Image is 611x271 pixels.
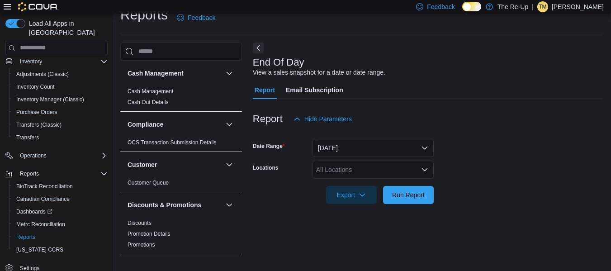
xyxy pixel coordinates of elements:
p: | [532,1,534,12]
div: Customer [120,177,242,192]
div: Discounts & Promotions [120,218,242,254]
a: Promotion Details [128,231,171,237]
span: Inventory [20,58,42,65]
span: Purchase Orders [16,109,57,116]
a: Purchase Orders [13,107,61,118]
a: [US_STATE] CCRS [13,244,67,255]
span: Run Report [392,190,425,200]
a: Dashboards [9,205,111,218]
a: BioTrack Reconciliation [13,181,76,192]
span: BioTrack Reconciliation [16,183,73,190]
div: Compliance [120,137,242,152]
label: Locations [253,164,279,171]
button: Inventory Count [9,81,111,93]
span: Inventory Manager (Classic) [16,96,84,103]
span: Canadian Compliance [13,194,108,204]
h3: Cash Management [128,69,184,78]
button: Reports [9,231,111,243]
button: Compliance [128,120,222,129]
button: Operations [16,150,50,161]
a: Reports [13,232,39,242]
button: Purchase Orders [9,106,111,119]
span: Operations [20,152,47,159]
a: Inventory Manager (Classic) [13,94,88,105]
span: Inventory [16,56,108,67]
button: Customer [128,160,222,169]
span: Inventory Count [13,81,108,92]
a: Canadian Compliance [13,194,73,204]
span: Purchase Orders [13,107,108,118]
a: Transfers [13,132,43,143]
div: Cash Management [120,86,242,111]
a: Dashboards [13,206,56,217]
a: Inventory Count [13,81,58,92]
button: Discounts & Promotions [128,200,222,209]
a: Transfers (Classic) [13,119,65,130]
span: BioTrack Reconciliation [13,181,108,192]
button: Inventory [16,56,46,67]
span: Operations [16,150,108,161]
a: Cash Out Details [128,99,169,105]
img: Cova [18,2,58,11]
span: Dashboards [16,208,52,215]
span: Export [332,186,371,204]
span: Transfers (Classic) [16,121,62,128]
div: View a sales snapshot for a date or date range. [253,68,385,77]
button: Metrc Reconciliation [9,218,111,231]
span: Canadian Compliance [16,195,70,203]
button: Open list of options [421,166,428,173]
button: Adjustments (Classic) [9,68,111,81]
button: Customer [224,159,235,170]
button: Cash Management [128,69,222,78]
span: Adjustments (Classic) [16,71,69,78]
button: Compliance [224,119,235,130]
button: Reports [16,168,43,179]
button: Run Report [383,186,434,204]
button: Canadian Compliance [9,193,111,205]
h1: Reports [120,6,168,24]
span: Inventory Count [16,83,55,90]
button: Transfers (Classic) [9,119,111,131]
p: The Re-Up [497,1,528,12]
button: Transfers [9,131,111,144]
span: Discounts [128,219,152,227]
h3: Report [253,114,283,124]
span: Promotion Details [128,230,171,238]
span: Cash Out Details [128,99,169,106]
span: Metrc Reconciliation [13,219,108,230]
span: Reports [16,168,108,179]
button: Next [253,43,264,53]
a: Adjustments (Classic) [13,69,72,80]
span: Transfers [13,132,108,143]
span: Reports [20,170,39,177]
button: Discounts & Promotions [224,200,235,210]
button: Reports [2,167,111,180]
span: Reports [16,233,35,241]
span: Feedback [427,2,455,11]
h3: Compliance [128,120,163,129]
label: Date Range [253,143,285,150]
a: Customer Queue [128,180,169,186]
span: Promotions [128,241,155,248]
a: Cash Management [128,88,173,95]
span: [US_STATE] CCRS [16,246,63,253]
span: Report [255,81,275,99]
button: Cash Management [224,68,235,79]
span: Feedback [188,13,215,22]
button: Inventory [2,55,111,68]
span: Dashboards [13,206,108,217]
span: Washington CCRS [13,244,108,255]
span: Adjustments (Classic) [13,69,108,80]
span: Transfers (Classic) [13,119,108,130]
button: Operations [2,149,111,162]
button: [US_STATE] CCRS [9,243,111,256]
span: Dark Mode [462,11,463,12]
h3: End Of Day [253,57,304,68]
a: OCS Transaction Submission Details [128,139,217,146]
a: Metrc Reconciliation [13,219,69,230]
span: Load All Apps in [GEOGRAPHIC_DATA] [25,19,108,37]
button: Export [326,186,377,204]
a: Promotions [128,242,155,248]
span: Inventory Manager (Classic) [13,94,108,105]
span: Email Subscription [286,81,343,99]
